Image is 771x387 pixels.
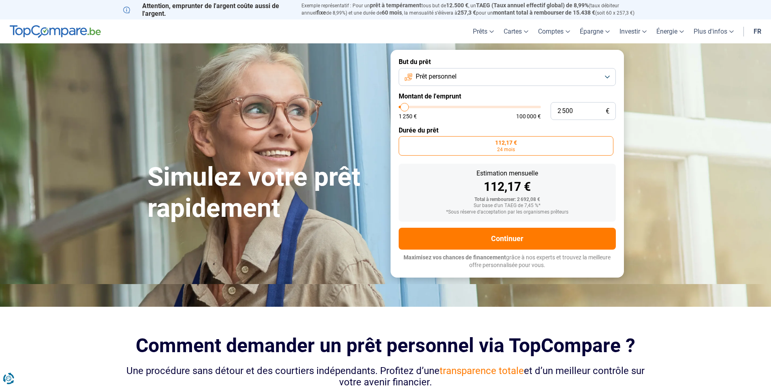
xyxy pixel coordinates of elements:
span: transparence totale [440,365,524,376]
p: Exemple représentatif : Pour un tous but de , un (taux débiteur annuel de 8,99%) et une durée de ... [301,2,648,17]
a: Plus d'infos [689,19,739,43]
label: Durée du prêt [399,126,616,134]
img: TopCompare [10,25,101,38]
p: Attention, emprunter de l'argent coûte aussi de l'argent. [123,2,292,17]
span: 100 000 € [516,113,541,119]
span: 257,3 € [457,9,476,16]
button: Continuer [399,228,616,250]
span: Prêt personnel [416,72,457,81]
a: Prêts [468,19,499,43]
label: But du prêt [399,58,616,66]
span: 12.500 € [446,2,468,9]
div: 112,17 € [405,181,609,193]
p: grâce à nos experts et trouvez la meilleure offre personnalisée pour vous. [399,254,616,269]
span: 60 mois [382,9,402,16]
label: Montant de l'emprunt [399,92,616,100]
span: 112,17 € [495,140,517,145]
button: Prêt personnel [399,68,616,86]
div: Total à rembourser: 2 692,08 € [405,197,609,203]
span: € [606,108,609,115]
a: Cartes [499,19,533,43]
div: Estimation mensuelle [405,170,609,177]
a: fr [749,19,766,43]
a: Comptes [533,19,575,43]
span: TAEG (Taux annuel effectif global) de 8,99% [476,2,589,9]
div: *Sous réserve d'acceptation par les organismes prêteurs [405,210,609,215]
span: montant total à rembourser de 15.438 € [493,9,595,16]
span: Maximisez vos chances de financement [404,254,506,261]
span: prêt à tempérament [370,2,421,9]
span: fixe [316,9,326,16]
a: Épargne [575,19,615,43]
span: 24 mois [497,147,515,152]
h1: Simulez votre prêt rapidement [147,162,381,224]
div: Sur base d'un TAEG de 7,45 %* [405,203,609,209]
a: Énergie [651,19,689,43]
span: 1 250 € [399,113,417,119]
a: Investir [615,19,651,43]
h2: Comment demander un prêt personnel via TopCompare ? [123,334,648,357]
